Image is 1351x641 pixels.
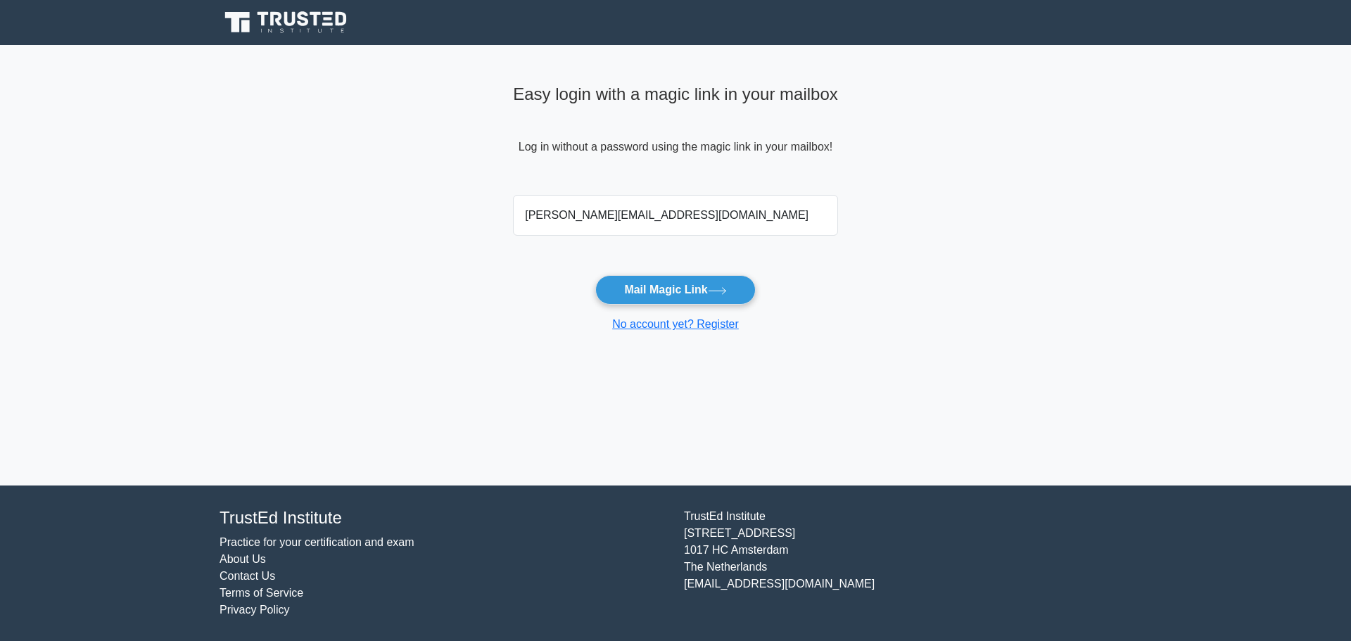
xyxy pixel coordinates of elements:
h4: TrustEd Institute [220,508,667,528]
a: About Us [220,553,266,565]
input: Email [513,195,838,236]
div: Log in without a password using the magic link in your mailbox! [513,79,838,189]
a: Practice for your certification and exam [220,536,414,548]
div: TrustEd Institute [STREET_ADDRESS] 1017 HC Amsterdam The Netherlands [EMAIL_ADDRESS][DOMAIN_NAME] [675,508,1140,618]
h4: Easy login with a magic link in your mailbox [513,84,838,105]
a: Privacy Policy [220,604,290,616]
button: Mail Magic Link [595,275,755,305]
a: Terms of Service [220,587,303,599]
a: No account yet? Register [612,318,739,330]
a: Contact Us [220,570,275,582]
